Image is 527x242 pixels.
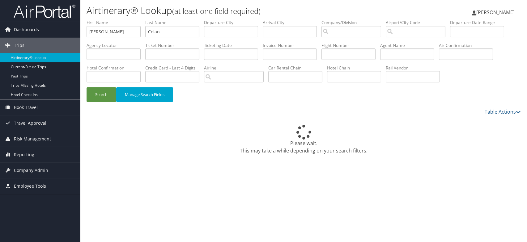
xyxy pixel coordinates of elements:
[14,100,38,115] span: Book Travel
[116,87,173,102] button: Manage Search Fields
[145,19,204,26] label: Last Name
[321,42,380,48] label: Flight Number
[268,65,327,71] label: Car Rental Chain
[14,147,34,162] span: Reporting
[14,4,75,19] img: airportal-logo.png
[87,19,145,26] label: First Name
[263,19,321,26] label: Arrival City
[145,42,204,48] label: Ticket Number
[14,178,46,194] span: Employee Tools
[386,65,444,71] label: Rail Vendor
[87,125,521,154] div: Please wait. This may take a while depending on your search filters.
[14,115,46,131] span: Travel Approval
[439,42,498,48] label: Air Confirmation
[204,42,263,48] label: Ticketing Date
[386,19,450,26] label: Airport/City Code
[321,19,386,26] label: Company/Division
[87,42,145,48] label: Agency Locator
[327,65,386,71] label: Hotel Chain
[485,108,521,115] a: Table Actions
[87,65,145,71] label: Hotel Confirmation
[145,65,204,71] label: Credit Card - Last 4 Digits
[14,22,39,37] span: Dashboards
[14,38,24,53] span: Trips
[380,42,439,48] label: Agent Name
[204,19,263,26] label: Departure City
[472,3,521,22] a: [PERSON_NAME]
[204,65,268,71] label: Airline
[14,131,51,147] span: Risk Management
[87,87,116,102] button: Search
[263,42,321,48] label: Invoice Number
[172,6,261,16] small: (at least one field required)
[450,19,509,26] label: Departure Date Range
[14,163,48,178] span: Company Admin
[476,9,515,16] span: [PERSON_NAME]
[87,4,376,17] h1: Airtinerary® Lookup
